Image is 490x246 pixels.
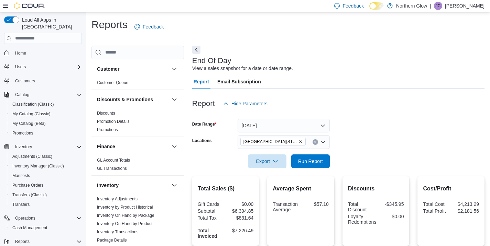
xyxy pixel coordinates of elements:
button: Inventory Manager (Classic) [7,161,85,171]
h2: Discounts [348,185,404,193]
span: Transfers [10,200,82,209]
button: My Catalog (Beta) [7,119,85,128]
span: Manifests [12,173,30,178]
span: Northern Glow 701 Memorial Ave [240,138,306,145]
a: Cash Management [10,224,50,232]
button: Manifests [7,171,85,180]
button: Home [1,48,85,58]
span: Promotions [10,129,82,137]
div: $6,394.85 [227,208,253,214]
h2: Average Spent [273,185,329,193]
p: | [430,2,431,10]
h3: Discounts & Promotions [97,96,153,103]
a: My Catalog (Beta) [10,119,48,128]
span: Inventory [12,143,82,151]
a: Discounts [97,111,115,116]
div: Subtotal [198,208,224,214]
span: Report [194,75,209,89]
a: Purchase Orders [10,181,46,189]
a: Transfers (Classic) [10,191,50,199]
span: Inventory [15,144,32,150]
button: Operations [12,214,38,222]
a: Inventory On Hand by Product [97,221,152,226]
h2: Total Sales ($) [198,185,254,193]
a: Inventory Adjustments [97,197,138,201]
span: Inventory Manager (Classic) [10,162,82,170]
p: Northern Glow [396,2,427,10]
button: Next [192,46,200,54]
span: [GEOGRAPHIC_DATA][STREET_ADDRESS] [243,138,297,145]
h3: Customer [97,66,119,72]
button: Catalog [1,90,85,99]
div: Total Profit [423,208,449,214]
span: My Catalog (Classic) [12,111,51,117]
button: Inventory [12,143,35,151]
a: Promotions [97,127,118,132]
span: Transfers (Classic) [10,191,82,199]
button: My Catalog (Classic) [7,109,85,119]
button: Promotions [7,128,85,138]
strong: Total Invoiced [198,228,217,239]
span: Catalog [12,91,82,99]
a: Feedback [132,20,166,34]
input: Dark Mode [369,2,384,10]
div: Customer [91,79,184,90]
span: Home [15,50,26,56]
span: Transfers (Classic) [12,192,47,198]
h3: Report [192,99,215,108]
button: Inventory [97,182,169,189]
button: Operations [1,213,85,223]
span: Users [15,64,26,70]
button: Clear input [313,139,318,145]
a: Classification (Classic) [10,100,57,108]
span: My Catalog (Beta) [10,119,82,128]
span: Feedback [342,2,363,9]
button: Finance [97,143,169,150]
div: View a sales snapshot for a date or date range. [192,65,293,72]
span: Inventory Manager (Classic) [12,163,64,169]
h3: End Of Day [192,57,231,65]
button: Discounts & Promotions [97,96,169,103]
div: $831.64 [227,215,253,221]
a: Inventory On Hand by Package [97,213,154,218]
div: Jesse Cettina [434,2,442,10]
div: Finance [91,156,184,175]
button: Transfers [7,200,85,209]
div: Total Cost [423,201,449,207]
a: Package Details [97,238,127,243]
a: Inventory Manager (Classic) [10,162,67,170]
div: Loyalty Redemptions [348,214,377,225]
span: Catalog [15,92,29,97]
span: Run Report [298,158,323,165]
button: Users [12,63,29,71]
h3: Inventory [97,182,119,189]
div: Transaction Average [273,201,299,212]
span: Transfers [12,202,30,207]
a: Home [12,49,29,57]
span: Operations [12,214,82,222]
a: Promotion Details [97,119,130,124]
span: Adjustments (Classic) [12,154,52,159]
span: Reports [15,239,30,244]
a: Customer Queue [97,80,128,85]
button: [DATE] [238,119,330,132]
span: Manifests [10,172,82,180]
a: Customers [12,77,38,85]
button: Catalog [12,91,32,99]
span: Operations [15,215,35,221]
span: Adjustments (Classic) [10,152,82,161]
span: My Catalog (Beta) [12,121,46,126]
button: Run Report [291,154,330,168]
h3: Finance [97,143,115,150]
span: My Catalog (Classic) [10,110,82,118]
a: Inventory Transactions [97,230,139,234]
a: Inventory by Product Historical [97,205,153,210]
div: -$345.95 [377,201,404,207]
button: Users [1,62,85,72]
span: Export [252,154,282,168]
button: Adjustments (Classic) [7,152,85,161]
span: Cash Management [12,225,47,231]
button: Transfers (Classic) [7,190,85,200]
div: $2,181.56 [453,208,479,214]
h2: Cost/Profit [423,185,479,193]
